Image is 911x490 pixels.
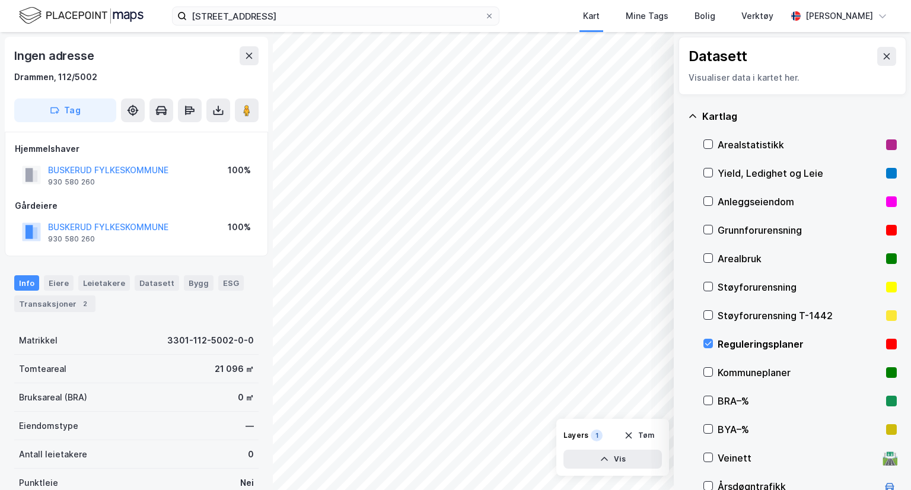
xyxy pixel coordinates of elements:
[14,70,97,84] div: Drammen, 112/5002
[240,476,254,490] div: Nei
[78,275,130,291] div: Leietakere
[718,252,881,266] div: Arealbruk
[228,163,251,177] div: 100%
[187,7,485,25] input: Søk på adresse, matrikkel, gårdeiere, leietakere eller personer
[14,46,96,65] div: Ingen adresse
[718,308,881,323] div: Støyforurensning T-1442
[689,71,896,85] div: Visualiser data i kartet her.
[591,429,603,441] div: 1
[184,275,214,291] div: Bygg
[852,433,911,490] div: Kontrollprogram for chat
[718,422,881,437] div: BYA–%
[15,199,258,213] div: Gårdeiere
[718,166,881,180] div: Yield, Ledighet og Leie
[718,365,881,380] div: Kommuneplaner
[695,9,715,23] div: Bolig
[718,394,881,408] div: BRA–%
[805,9,873,23] div: [PERSON_NAME]
[19,333,58,348] div: Matrikkel
[218,275,244,291] div: ESG
[741,9,773,23] div: Verktøy
[626,9,668,23] div: Mine Tags
[19,362,66,376] div: Tomteareal
[718,195,881,209] div: Anleggseiendom
[702,109,897,123] div: Kartlag
[238,390,254,405] div: 0 ㎡
[19,419,78,433] div: Eiendomstype
[14,275,39,291] div: Info
[689,47,747,66] div: Datasett
[48,234,95,244] div: 930 580 260
[583,9,600,23] div: Kart
[19,447,87,462] div: Antall leietakere
[167,333,254,348] div: 3301-112-5002-0-0
[135,275,179,291] div: Datasett
[246,419,254,433] div: —
[14,98,116,122] button: Tag
[563,431,588,440] div: Layers
[718,451,878,465] div: Veinett
[15,142,258,156] div: Hjemmelshaver
[19,476,58,490] div: Punktleie
[19,390,87,405] div: Bruksareal (BRA)
[228,220,251,234] div: 100%
[852,433,911,490] iframe: Chat Widget
[248,447,254,462] div: 0
[44,275,74,291] div: Eiere
[215,362,254,376] div: 21 096 ㎡
[563,450,662,469] button: Vis
[14,295,95,312] div: Transaksjoner
[79,298,91,310] div: 2
[19,5,144,26] img: logo.f888ab2527a4732fd821a326f86c7f29.svg
[718,337,881,351] div: Reguleringsplaner
[616,426,662,445] button: Tøm
[718,223,881,237] div: Grunnforurensning
[718,138,881,152] div: Arealstatistikk
[718,280,881,294] div: Støyforurensning
[48,177,95,187] div: 930 580 260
